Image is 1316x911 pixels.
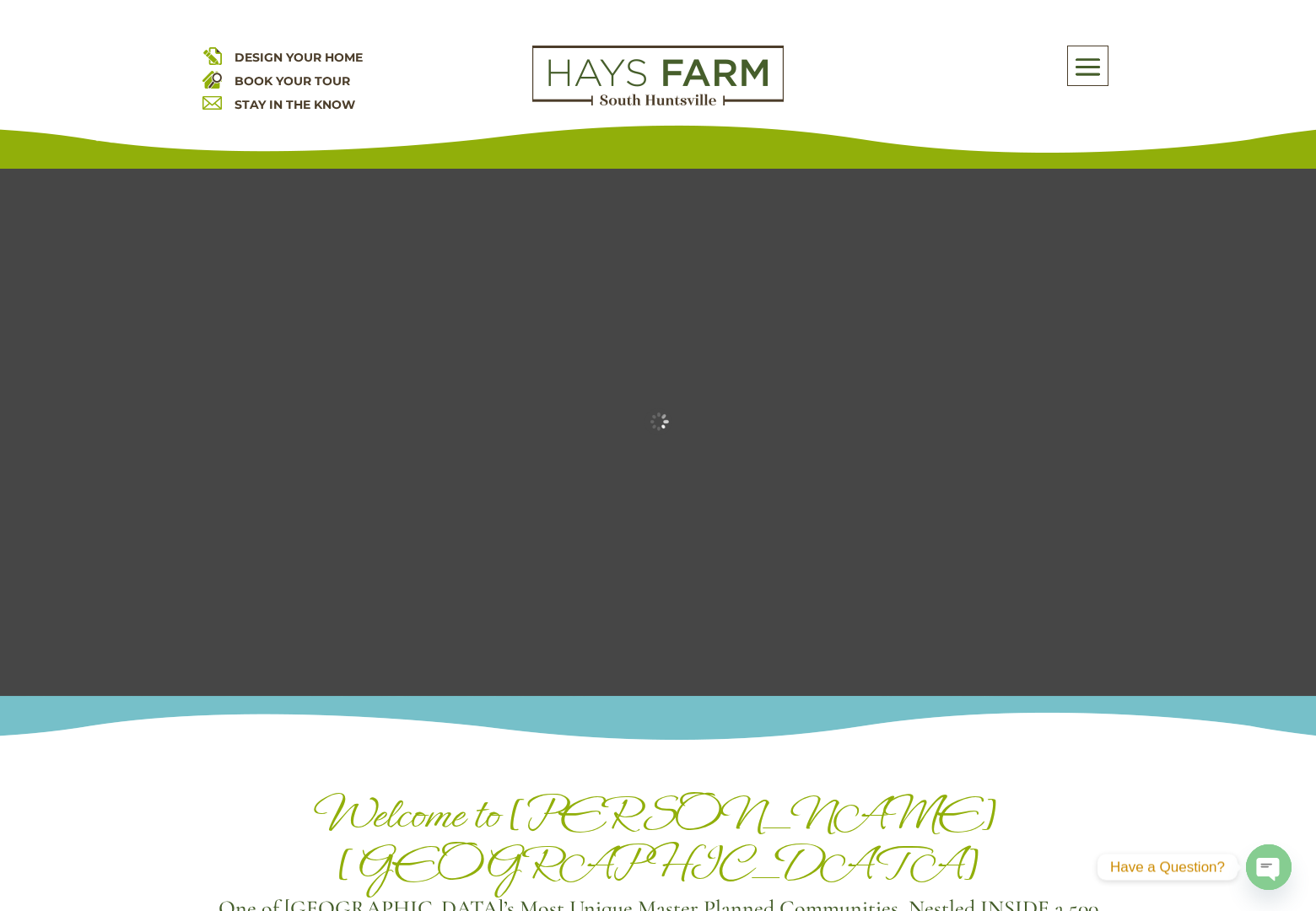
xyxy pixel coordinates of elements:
[235,73,350,89] a: BOOK YOUR TOUR
[532,46,784,106] img: Logo
[532,94,784,110] a: hays farm homes huntsville development
[202,69,222,89] img: book your home tour
[235,97,355,112] a: STAY IN THE KNOW
[202,790,1114,898] h1: Welcome to [PERSON_NAME][GEOGRAPHIC_DATA]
